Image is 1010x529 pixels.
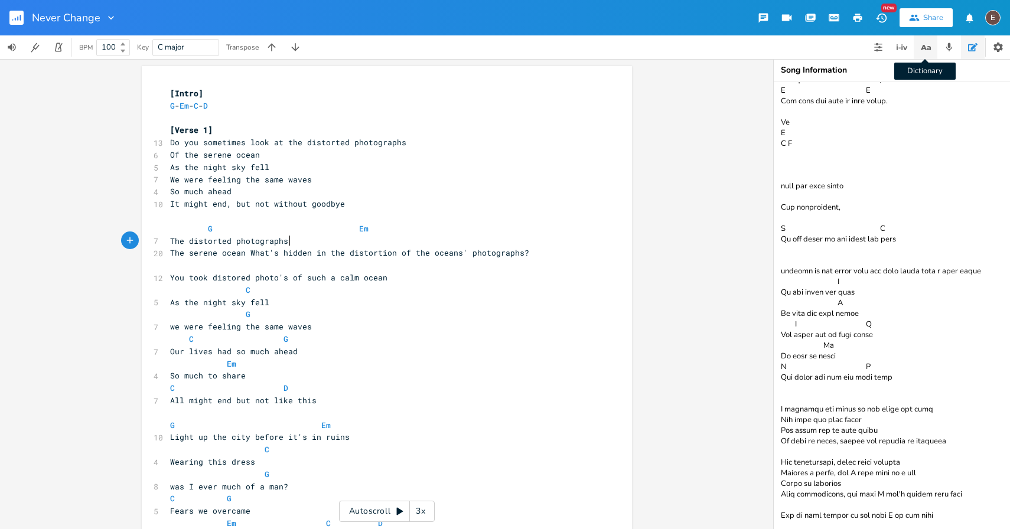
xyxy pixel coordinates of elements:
[32,12,100,23] span: Never Change
[170,174,312,185] span: We were feeling the same waves
[170,247,529,258] span: The serene ocean What's hidden in the distortion of the oceans' photographs?
[170,297,279,308] span: As the night sky fell
[170,395,317,406] span: All might end but not like this
[180,100,189,111] span: Em
[170,198,345,209] span: It might end, but not without goodbye
[170,456,255,467] span: Wearing this dress
[170,88,203,99] span: [Intro]
[170,383,175,393] span: C
[914,35,937,59] button: Dictionary
[326,518,331,528] span: C
[170,321,312,332] span: we were feeling the same waves
[227,493,232,504] span: G
[170,346,298,357] span: Our lives had so much ahead
[170,149,260,160] span: Of the serene ocean
[170,272,387,283] span: You took distored photo's of such a calm ocean
[79,44,93,51] div: BPM
[194,100,198,111] span: C
[170,162,269,172] span: As the night sky fell
[378,518,383,528] span: D
[321,420,331,430] span: Em
[781,66,1003,74] div: Song Information
[227,358,236,369] span: Em
[137,44,149,51] div: Key
[227,518,236,528] span: Em
[900,8,953,27] button: Share
[985,4,1001,31] button: E
[189,334,194,344] span: C
[284,334,288,344] span: G
[170,100,208,111] span: - - -
[226,44,259,51] div: Transpose
[246,309,250,319] span: G
[265,469,269,479] span: G
[170,186,232,197] span: So much ahead
[284,383,288,393] span: D
[170,137,406,148] span: Do you sometimes look at the distorted photographs
[869,7,893,28] button: New
[359,223,369,234] span: Em
[170,432,350,442] span: Light up the city before it's in ruins
[170,100,175,111] span: G
[410,501,431,522] div: 3x
[170,236,288,246] span: The distorted photographs
[923,12,943,23] div: Share
[985,10,1001,25] div: edward
[881,4,897,12] div: New
[208,223,213,234] span: G
[170,481,288,492] span: was I ever much of a man?
[170,505,250,516] span: Fears we overcame
[158,42,184,53] span: C major
[170,493,175,504] span: C
[203,100,208,111] span: D
[170,420,175,430] span: G
[246,285,250,295] span: C
[774,82,1010,529] textarea: Loremips do sitame, consec ad elit Se Do Eiusm temp inc utl, etdol mag aliquaen ad-m-v-q N E U La...
[339,501,435,522] div: Autoscroll
[265,444,269,455] span: C
[170,370,246,381] span: So much to share
[170,125,213,135] span: [Verse 1]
